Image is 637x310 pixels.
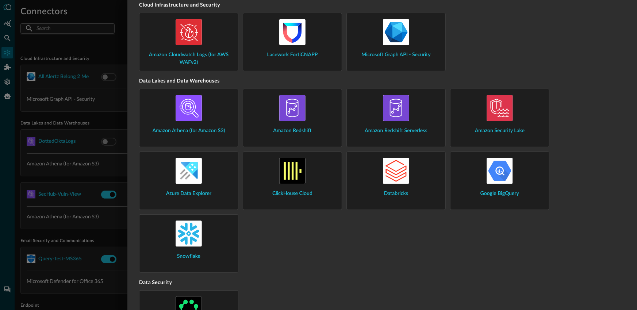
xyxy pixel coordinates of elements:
[176,19,202,45] img: AWSCloudWatchLogs.svg
[139,279,625,290] h5: Data Security
[176,95,202,121] img: AWSAthena.svg
[475,127,525,135] span: Amazon Security Lake
[384,190,408,198] span: Databricks
[177,253,200,260] span: Snowflake
[166,190,212,198] span: Azure Data Explorer
[273,127,311,135] span: Amazon Redshift
[176,221,202,247] img: Snowflake.svg
[279,158,306,184] img: ClickHouse.svg
[279,95,306,121] img: AWSRedshift.svg
[272,190,312,198] span: ClickHouse Cloud
[361,51,431,59] span: Microsoft Graph API - Security
[279,19,306,45] img: LaceworkFortiCnapp.svg
[487,95,513,121] img: AWSSecurityLake.svg
[267,51,318,59] span: Lacework FortiCNAPP
[176,158,202,184] img: AzureDataExplorer.svg
[153,127,225,135] span: Amazon Athena (for Amazon S3)
[145,51,232,66] span: Amazon Cloudwatch Logs (for AWS WAFv2)
[365,127,427,135] span: Amazon Redshift Serverless
[383,19,409,45] img: MicrosoftGraph.svg
[383,95,409,121] img: AWSRedshift.svg
[383,158,409,184] img: Databricks.svg
[139,77,625,89] h5: Data Lakes and Data Warehouses
[480,190,519,198] span: Google BigQuery
[487,158,513,184] img: GoogleBigQuery.svg
[139,1,625,13] h5: Cloud Infrastructure and Security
